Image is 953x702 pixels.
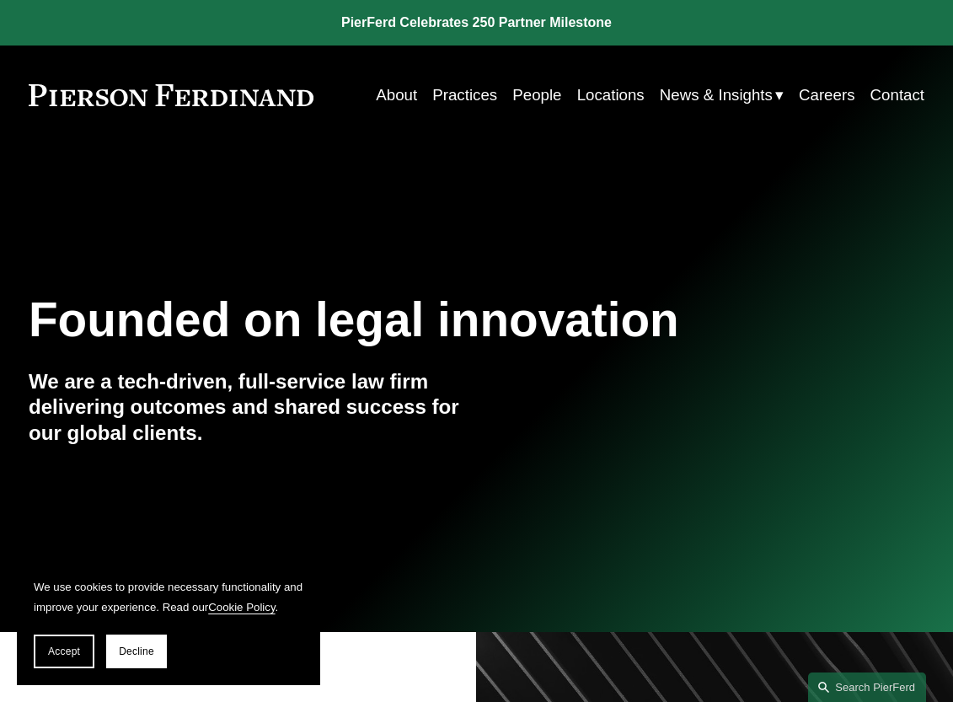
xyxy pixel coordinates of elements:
a: People [512,79,561,110]
p: We use cookies to provide necessary functionality and improve your experience. Read our . [34,577,303,618]
a: folder dropdown [660,79,784,110]
a: Locations [577,79,645,110]
button: Accept [34,635,94,668]
a: Careers [799,79,855,110]
a: Practices [432,79,497,110]
span: Decline [119,646,154,657]
a: About [376,79,417,110]
h1: Founded on legal innovation [29,293,775,348]
h4: We are a tech-driven, full-service law firm delivering outcomes and shared success for our global... [29,369,477,447]
span: News & Insights [660,81,773,110]
section: Cookie banner [17,560,320,685]
a: Search this site [808,673,926,702]
span: Accept [48,646,80,657]
a: Contact [870,79,924,110]
button: Decline [106,635,167,668]
a: Cookie Policy [208,601,275,614]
